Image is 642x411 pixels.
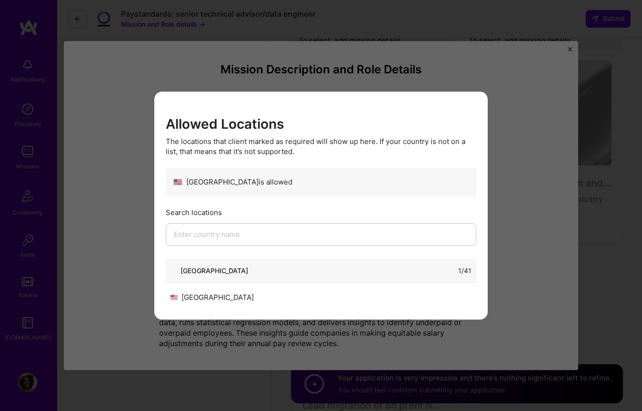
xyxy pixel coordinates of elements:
span: 🇺🇸 [173,177,182,187]
div: The locations that client marked as required will show up here. If your country is not on a list,... [166,136,476,156]
i: icon Close [471,105,477,111]
div: modal [154,92,488,319]
i: icon ArrowDown [171,267,177,274]
i: icon CheckBlack [457,178,464,185]
div: [GEOGRAPHIC_DATA] is allowed [173,177,292,187]
div: Search locations [166,207,476,217]
div: 1 / 41 [458,266,471,276]
div: [GEOGRAPHIC_DATA] [181,266,248,276]
div: [GEOGRAPHIC_DATA] [171,292,321,302]
img: United States [171,295,178,300]
h3: Allowed Locations [166,116,476,133]
input: Enter country name [166,223,476,246]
